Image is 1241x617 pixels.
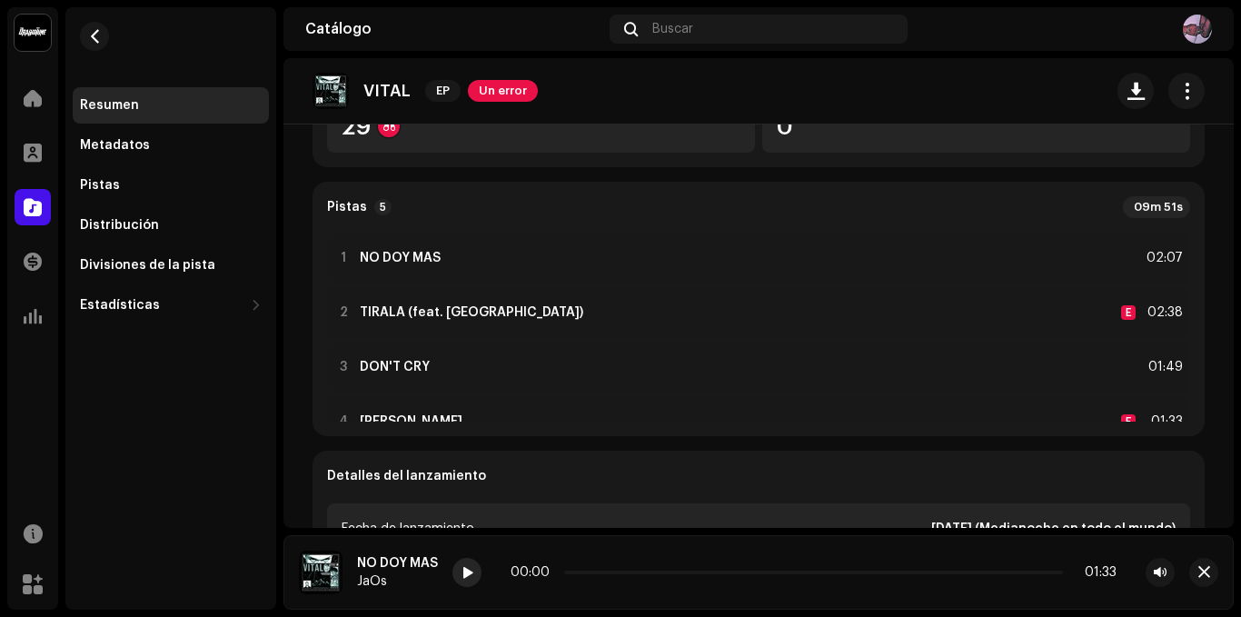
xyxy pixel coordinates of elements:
[15,15,51,51] img: 10370c6a-d0e2-4592-b8a2-38f444b0ca44
[80,138,150,153] div: Metadatos
[363,82,411,101] p: VITAL
[468,80,538,102] span: Un error
[305,22,602,36] div: Catálogo
[360,251,441,265] strong: NO DOY MÁS
[342,518,474,540] span: Fecha de lanzamiento
[80,218,159,233] div: Distribución
[73,287,269,323] re-m-nav-dropdown: Estadísticas
[73,247,269,284] re-m-nav-item: Divisiones de la pista
[1121,305,1136,320] div: E
[1121,414,1136,429] div: E
[73,207,269,244] re-m-nav-item: Distribución
[1143,411,1183,433] div: 01:33
[313,73,349,109] img: b1897a2f-77ce-4ac4-abe0-072487b4c1b2
[1183,15,1212,44] img: 2b3885bd-167c-44b4-b767-310546e9397c
[73,167,269,204] re-m-nav-item: Pistas
[299,551,343,594] img: b1897a2f-77ce-4ac4-abe0-072487b4c1b2
[80,298,160,313] div: Estadísticas
[80,98,139,113] div: Resumen
[931,518,1176,540] strong: [DATE] (Medianoche en todo el mundo)
[1143,356,1183,378] div: 01:49
[73,127,269,164] re-m-nav-item: Metadatos
[327,469,486,483] strong: Detalles del lanzamiento
[327,200,367,214] strong: Pistas
[511,565,557,580] div: 00:00
[1070,565,1117,580] div: 01:33
[1143,247,1183,269] div: 02:07
[357,574,438,589] div: JaOs
[360,414,462,429] strong: [PERSON_NAME]
[1123,196,1190,218] div: 09m 51s
[425,80,461,102] span: EP
[80,178,120,193] div: Pistas
[357,556,438,571] div: NO DOY MÁS
[360,360,430,374] strong: DON'T CRY
[360,305,583,320] strong: TÍRALA (feat. [GEOGRAPHIC_DATA])
[652,22,693,36] span: Buscar
[80,258,215,273] div: Divisiones de la pista
[1143,302,1183,323] div: 02:38
[374,199,392,215] p-badge: 5
[73,87,269,124] re-m-nav-item: Resumen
